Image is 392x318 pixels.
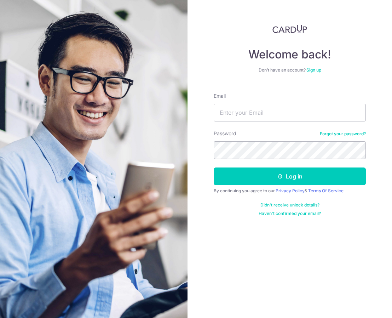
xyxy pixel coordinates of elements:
a: Forgot your password? [320,131,366,137]
h4: Welcome back! [214,47,366,62]
img: CardUp Logo [272,25,307,33]
a: Terms Of Service [308,188,344,193]
a: Didn't receive unlock details? [260,202,319,208]
button: Log in [214,167,366,185]
a: Sign up [306,67,321,73]
input: Enter your Email [214,104,366,121]
label: Password [214,130,236,137]
a: Privacy Policy [276,188,305,193]
div: By continuing you agree to our & [214,188,366,194]
a: Haven't confirmed your email? [259,211,321,216]
div: Don’t have an account? [214,67,366,73]
label: Email [214,92,226,100]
